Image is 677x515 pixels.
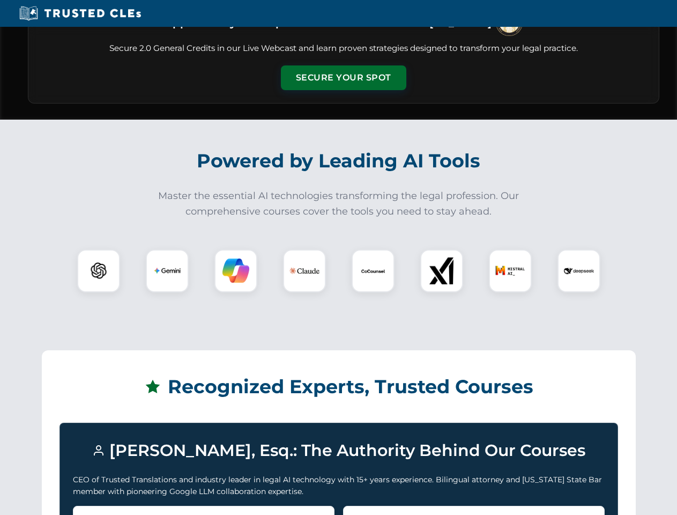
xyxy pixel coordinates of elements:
h2: Recognized Experts, Trusted Courses [59,368,618,406]
img: ChatGPT Logo [83,255,114,286]
img: Copilot Logo [222,257,249,284]
h3: [PERSON_NAME], Esq.: The Authority Behind Our Courses [73,436,605,465]
img: Gemini Logo [154,257,181,284]
img: CoCounsel Logo [360,257,386,284]
div: Gemini [146,249,189,292]
img: Trusted CLEs [16,5,144,21]
h2: Powered by Leading AI Tools [42,142,636,180]
p: Secure 2.0 General Credits in our Live Webcast and learn proven strategies designed to transform ... [41,42,646,55]
img: DeepSeek Logo [564,256,594,286]
div: DeepSeek [557,249,600,292]
img: Claude Logo [289,256,319,286]
div: xAI [420,249,463,292]
div: Mistral AI [489,249,532,292]
img: xAI Logo [428,257,455,284]
p: CEO of Trusted Translations and industry leader in legal AI technology with 15+ years experience.... [73,474,605,498]
button: Secure Your Spot [281,65,406,90]
div: Copilot [214,249,257,292]
img: Mistral AI Logo [495,256,525,286]
div: CoCounsel [352,249,395,292]
div: ChatGPT [77,249,120,292]
div: Claude [283,249,326,292]
p: Master the essential AI technologies transforming the legal profession. Our comprehensive courses... [151,188,526,219]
